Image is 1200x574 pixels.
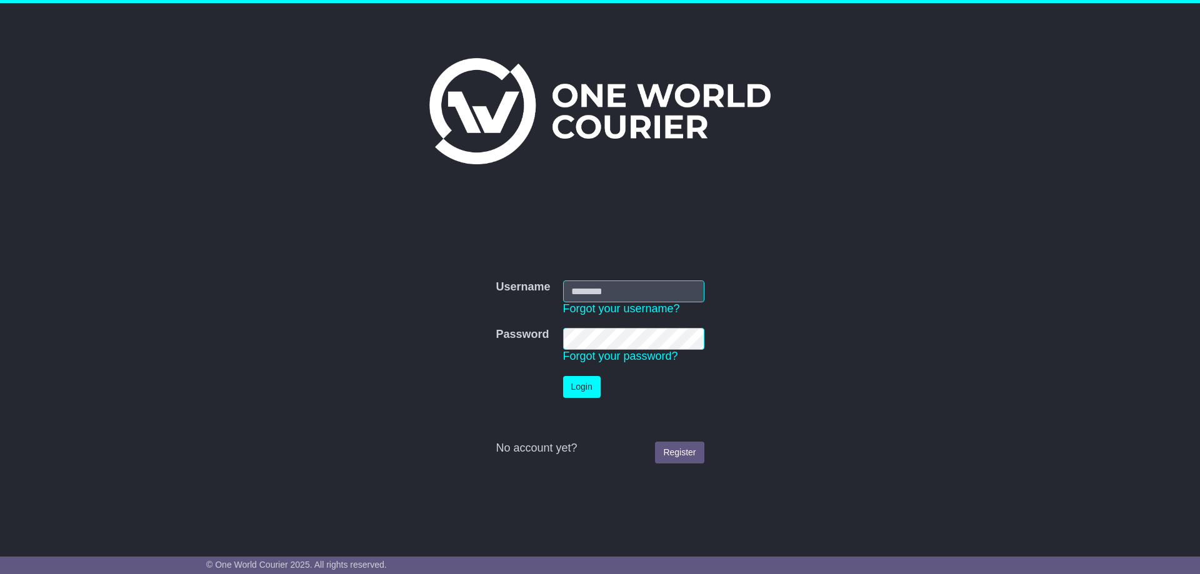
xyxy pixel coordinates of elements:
label: Username [496,280,550,294]
a: Forgot your username? [563,302,680,315]
button: Login [563,376,601,398]
span: © One World Courier 2025. All rights reserved. [206,560,387,570]
label: Password [496,328,549,342]
a: Register [655,442,704,463]
div: No account yet? [496,442,704,455]
a: Forgot your password? [563,350,678,362]
img: One World [429,58,771,164]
